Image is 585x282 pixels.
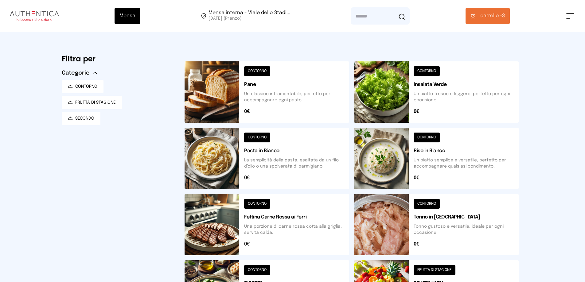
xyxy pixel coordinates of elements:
[75,83,97,90] span: CONTORNO
[62,54,175,64] h6: Filtra per
[480,12,505,20] span: 3
[209,15,290,21] span: [DATE] (Pranzo)
[62,69,90,77] span: Categorie
[209,10,290,21] span: Viale dello Stadio, 77, 05100 Terni TR, Italia
[75,99,116,106] span: FRUTTA DI STAGIONE
[10,11,59,21] img: logo.8f33a47.png
[480,12,502,20] span: carrello •
[62,69,97,77] button: Categorie
[62,96,122,109] button: FRUTTA DI STAGIONE
[466,8,510,24] button: carrello •3
[62,112,100,125] button: SECONDO
[75,115,94,122] span: SECONDO
[115,8,140,24] button: Mensa
[62,80,103,93] button: CONTORNO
